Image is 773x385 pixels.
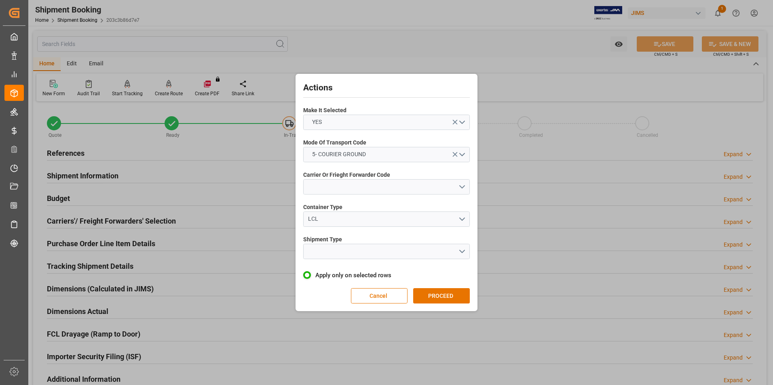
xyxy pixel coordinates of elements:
[303,244,470,259] button: open menu
[303,171,390,179] span: Carrier Or Frieght Forwarder Code
[303,106,346,115] span: Make It Selected
[303,138,366,147] span: Mode Of Transport Code
[303,235,342,244] span: Shipment Type
[308,215,458,223] div: LCL
[303,203,342,211] span: Container Type
[303,147,470,162] button: open menu
[351,288,408,303] button: Cancel
[303,179,470,195] button: open menu
[413,288,470,303] button: PROCEED
[303,115,470,130] button: open menu
[308,118,326,126] span: YES
[303,211,470,227] button: open menu
[308,150,370,159] span: 5- COURIER GROUND
[303,82,470,94] h2: Actions
[303,270,470,280] label: Apply only on selected rows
